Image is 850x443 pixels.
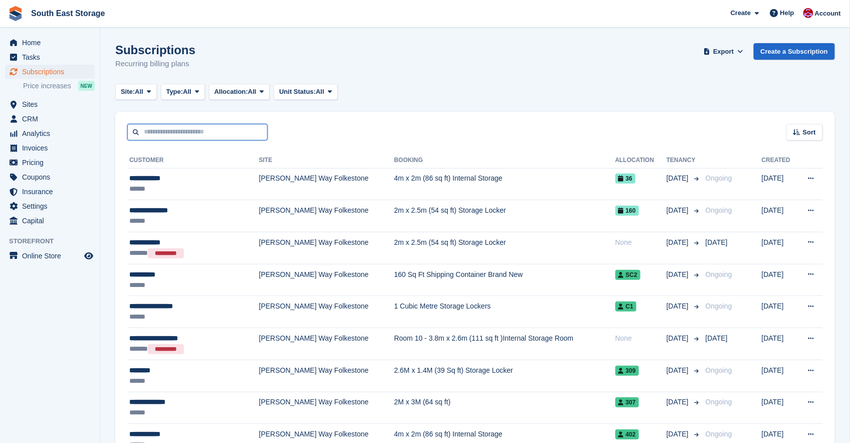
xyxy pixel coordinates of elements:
[115,58,195,70] p: Recurring billing plans
[762,232,797,264] td: [DATE]
[394,328,615,360] td: Room 10 - 3.8m x 2.6m (111 sq ft )Internal Storage Room
[615,366,639,376] span: 309
[115,43,195,57] h1: Subscriptions
[127,153,259,169] th: Customer
[803,127,816,137] span: Sort
[279,87,316,97] span: Unit Status:
[121,87,135,97] span: Site:
[667,173,691,184] span: [DATE]
[22,156,82,170] span: Pricing
[780,8,794,18] span: Help
[394,153,615,169] th: Booking
[8,6,23,21] img: stora-icon-8386f47178a22dfd0bd8f6a31ec36ba5ce8667c1dd55bd0f319d3a0aa187defe.svg
[22,50,82,64] span: Tasks
[667,429,691,439] span: [DATE]
[706,302,732,310] span: Ongoing
[5,112,95,126] a: menu
[259,200,394,232] td: [PERSON_NAME] Way Folkestone
[135,87,143,97] span: All
[259,168,394,200] td: [PERSON_NAME] Way Folkestone
[22,185,82,199] span: Insurance
[22,126,82,140] span: Analytics
[209,84,270,100] button: Allocation: All
[166,87,183,97] span: Type:
[22,112,82,126] span: CRM
[667,237,691,248] span: [DATE]
[115,84,157,100] button: Site: All
[762,296,797,328] td: [DATE]
[706,366,732,374] span: Ongoing
[5,65,95,79] a: menu
[259,153,394,169] th: Site
[394,296,615,328] td: 1 Cubic Metre Storage Lockers
[706,398,732,406] span: Ongoing
[615,302,636,312] span: C1
[615,174,635,184] span: 36
[259,360,394,392] td: [PERSON_NAME] Way Folkestone
[667,397,691,407] span: [DATE]
[731,8,751,18] span: Create
[615,333,667,344] div: None
[259,392,394,424] td: [PERSON_NAME] Way Folkestone
[706,238,728,246] span: [DATE]
[27,5,109,22] a: South East Storage
[394,232,615,264] td: 2m x 2.5m (54 sq ft) Storage Locker
[5,249,95,263] a: menu
[762,168,797,200] td: [DATE]
[22,36,82,50] span: Home
[5,199,95,213] a: menu
[183,87,191,97] span: All
[394,360,615,392] td: 2.6M x 1.4M (39 Sq ft) Storage Locker
[706,206,732,214] span: Ongoing
[394,392,615,424] td: 2M x 3M (64 sq ft)
[5,97,95,111] a: menu
[259,328,394,360] td: [PERSON_NAME] Way Folkestone
[5,214,95,228] a: menu
[615,206,639,216] span: 160
[754,43,835,60] a: Create a Subscription
[22,97,82,111] span: Sites
[161,84,205,100] button: Type: All
[762,264,797,296] td: [DATE]
[22,170,82,184] span: Coupons
[22,65,82,79] span: Subscriptions
[22,141,82,155] span: Invoices
[215,87,248,97] span: Allocation:
[762,328,797,360] td: [DATE]
[667,333,691,344] span: [DATE]
[5,50,95,64] a: menu
[615,270,641,280] span: SC2
[394,264,615,296] td: 160 Sq Ft Shipping Container Brand New
[5,185,95,199] a: menu
[615,397,639,407] span: 307
[5,170,95,184] a: menu
[22,249,82,263] span: Online Store
[762,360,797,392] td: [DATE]
[259,264,394,296] td: [PERSON_NAME] Way Folkestone
[762,392,797,424] td: [DATE]
[83,250,95,262] a: Preview store
[259,232,394,264] td: [PERSON_NAME] Way Folkestone
[22,199,82,213] span: Settings
[762,200,797,232] td: [DATE]
[394,200,615,232] td: 2m x 2.5m (54 sq ft) Storage Locker
[667,301,691,312] span: [DATE]
[5,141,95,155] a: menu
[706,270,732,278] span: Ongoing
[23,81,71,91] span: Price increases
[615,237,667,248] div: None
[615,153,667,169] th: Allocation
[615,429,639,439] span: 402
[23,80,95,91] a: Price increases NEW
[5,36,95,50] a: menu
[5,156,95,170] a: menu
[667,269,691,280] span: [DATE]
[667,365,691,376] span: [DATE]
[803,8,813,18] img: Roger Norris
[248,87,257,97] span: All
[259,296,394,328] td: [PERSON_NAME] Way Folkestone
[394,168,615,200] td: 4m x 2m (86 sq ft) Internal Storage
[706,174,732,182] span: Ongoing
[706,430,732,438] span: Ongoing
[667,153,702,169] th: Tenancy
